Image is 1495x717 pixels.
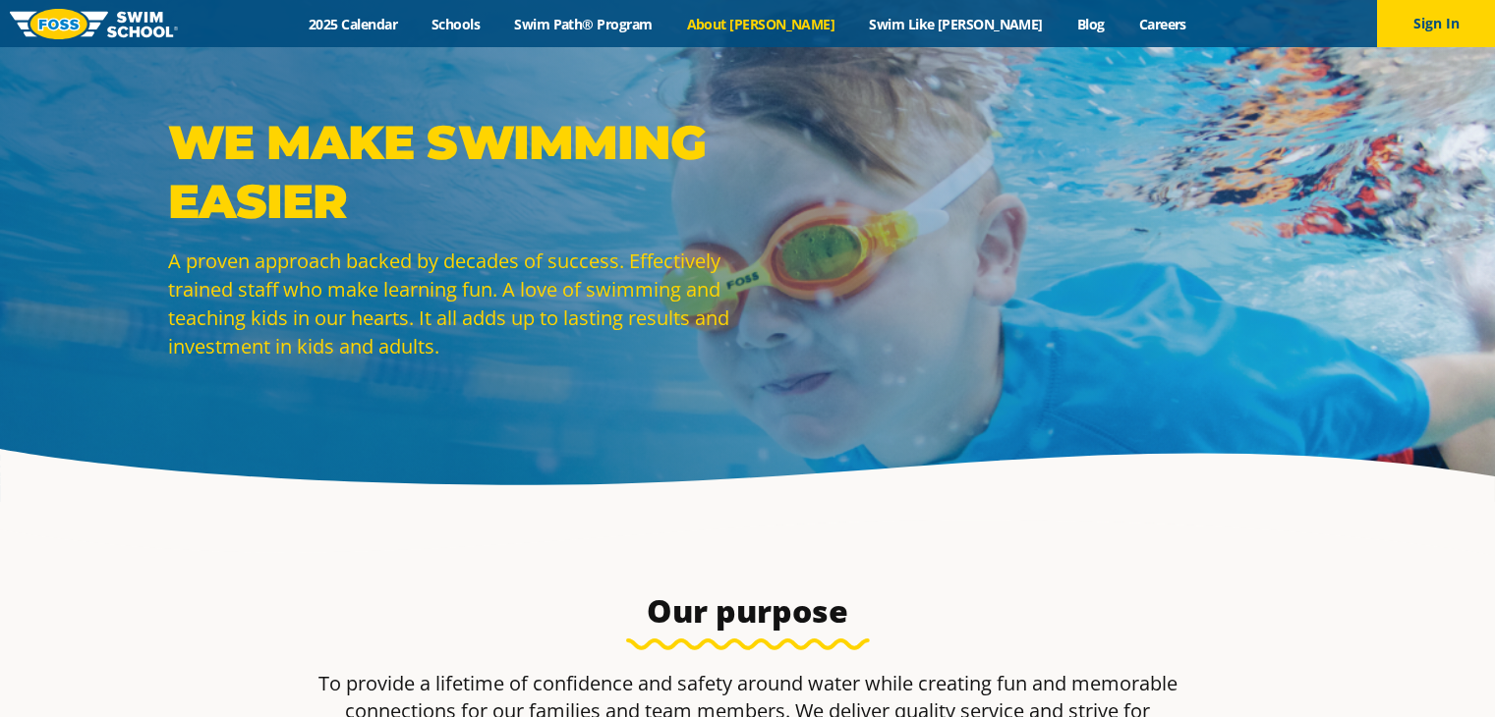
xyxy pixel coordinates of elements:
[168,247,738,360] p: A proven approach backed by decades of success. Effectively trained staff who make learning fun. ...
[284,591,1212,631] h3: Our purpose
[10,9,178,39] img: FOSS Swim School Logo
[852,15,1061,33] a: Swim Like [PERSON_NAME]
[415,15,497,33] a: Schools
[1060,15,1121,33] a: Blog
[1121,15,1203,33] a: Careers
[669,15,852,33] a: About [PERSON_NAME]
[292,15,415,33] a: 2025 Calendar
[497,15,669,33] a: Swim Path® Program
[168,113,738,231] p: WE MAKE SWIMMING EASIER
